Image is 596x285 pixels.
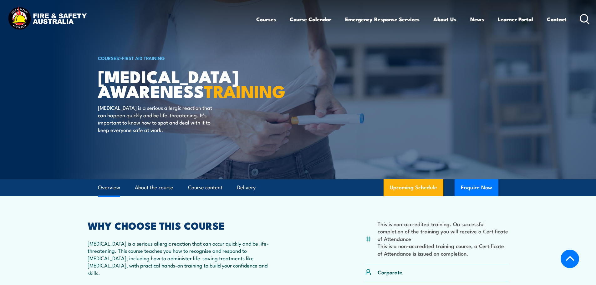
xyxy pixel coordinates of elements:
[135,179,173,196] a: About the course
[98,104,212,133] p: [MEDICAL_DATA] is a serious allergic reaction that can happen quickly and be life-threatening. It...
[98,69,252,98] h1: [MEDICAL_DATA] Awareness
[378,268,402,276] p: Corporate
[98,179,120,196] a: Overview
[237,179,256,196] a: Delivery
[290,11,331,28] a: Course Calendar
[378,242,509,257] li: This is a non-accredited training course, a Certificate of Attendance is issued on completion.
[88,221,270,230] h2: WHY CHOOSE THIS COURSE
[256,11,276,28] a: Courses
[98,54,252,62] h6: >
[455,179,498,196] button: Enquire Now
[98,54,119,61] a: COURSES
[345,11,420,28] a: Emergency Response Services
[88,240,270,276] p: [MEDICAL_DATA] is a serious allergic reaction that can occur quickly and be life-threatening. Thi...
[498,11,533,28] a: Learner Portal
[433,11,456,28] a: About Us
[204,78,285,104] strong: TRAINING
[188,179,222,196] a: Course content
[378,220,509,242] li: This is non-accredited training. On successful completion of the training you will receive a Cert...
[384,179,443,196] a: Upcoming Schedule
[122,54,165,61] a: First Aid Training
[547,11,567,28] a: Contact
[470,11,484,28] a: News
